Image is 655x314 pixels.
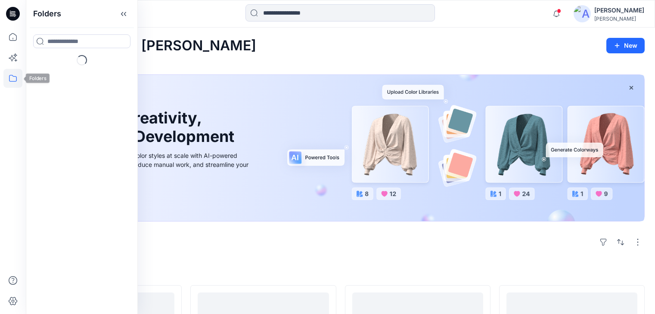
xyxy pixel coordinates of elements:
[606,38,645,53] button: New
[57,109,238,146] h1: Unleash Creativity, Speed Up Development
[57,188,251,206] a: Discover more
[594,15,644,22] div: [PERSON_NAME]
[36,266,645,277] h4: Styles
[57,151,251,178] div: Explore ideas faster and recolor styles at scale with AI-powered tools that boost creativity, red...
[574,5,591,22] img: avatar
[594,5,644,15] div: [PERSON_NAME]
[36,38,256,54] h2: Welcome back, [PERSON_NAME]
